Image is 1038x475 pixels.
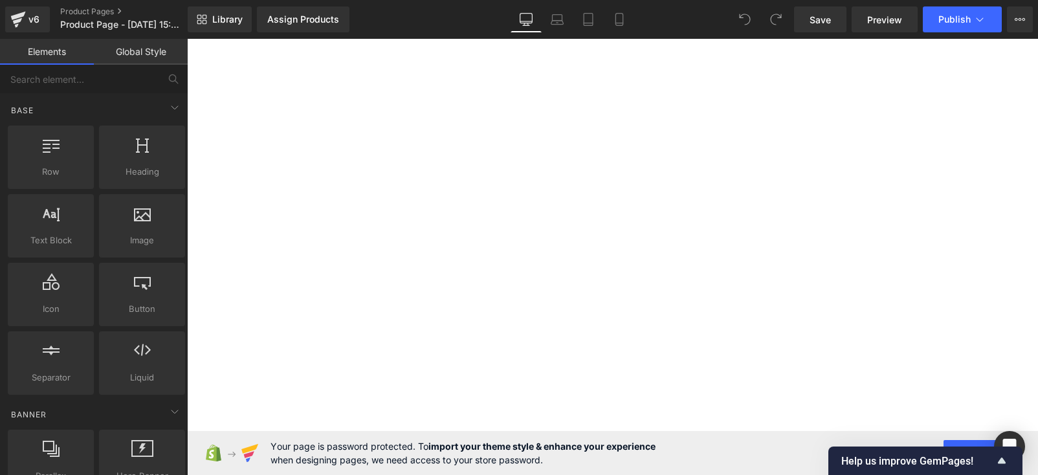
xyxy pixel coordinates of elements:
button: Show survey - Help us improve GemPages! [841,453,1010,469]
div: Assign Products [267,14,339,25]
button: More [1007,6,1033,32]
a: Product Pages [60,6,209,17]
a: Preview [852,6,918,32]
button: Undo [732,6,758,32]
span: Text Block [12,234,90,247]
button: Redo [763,6,789,32]
div: v6 [26,11,42,28]
span: Button [103,302,181,316]
button: Publish [923,6,1002,32]
button: Allow access [944,440,1022,466]
span: Product Page - [DATE] 15:29:44 [60,19,184,30]
a: Laptop [542,6,573,32]
span: Base [10,104,35,116]
span: Image [103,234,181,247]
span: Help us improve GemPages! [841,455,994,467]
span: Icon [12,302,90,316]
a: Mobile [604,6,635,32]
a: New Library [188,6,252,32]
span: Row [12,165,90,179]
a: Global Style [94,39,188,65]
div: Open Intercom Messenger [994,431,1025,462]
strong: import your theme style & enhance your experience [428,441,656,452]
a: Tablet [573,6,604,32]
span: Your page is password protected. To when designing pages, we need access to your store password. [271,439,656,467]
span: Banner [10,408,48,421]
span: Publish [938,14,971,25]
span: Library [212,14,243,25]
a: Desktop [511,6,542,32]
span: Save [810,13,831,27]
a: v6 [5,6,50,32]
span: Preview [867,13,902,27]
span: Separator [12,371,90,384]
span: Heading [103,165,181,179]
span: Liquid [103,371,181,384]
